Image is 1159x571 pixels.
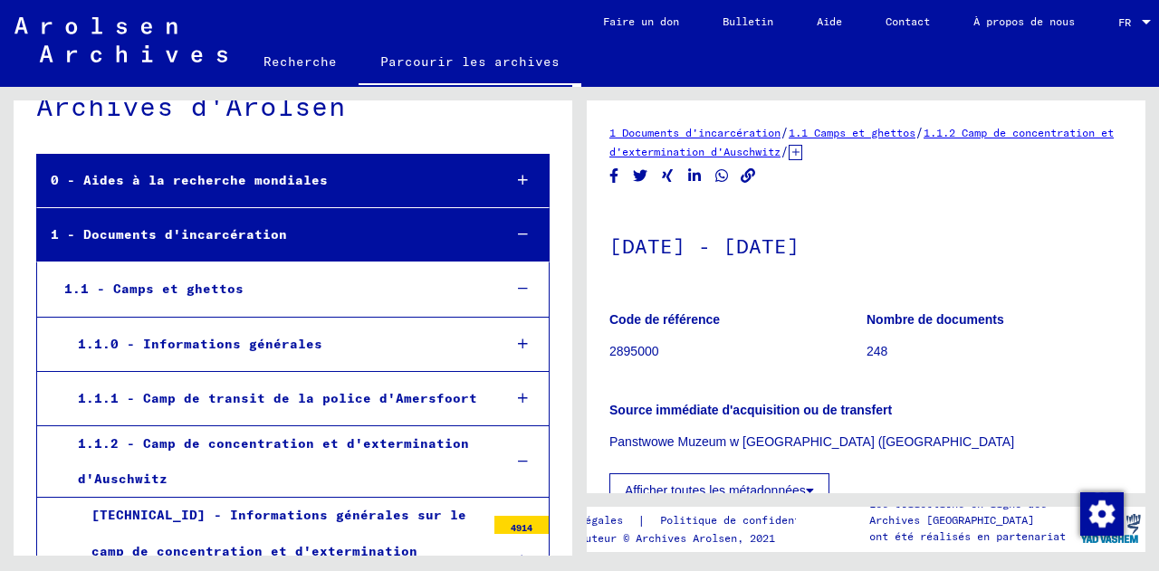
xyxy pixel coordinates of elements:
[723,14,773,28] font: Bulletin
[380,53,560,70] font: Parcourir les archives
[658,165,677,187] button: Partager sur Xing
[973,14,1075,28] font: À propos de nous
[789,126,915,139] a: 1.1 Camps et ghettos
[886,14,930,28] font: Contact
[51,226,287,243] font: 1 - Documents d'incarcération
[685,165,704,187] button: Partager sur LinkedIn
[781,124,789,140] font: /
[359,40,581,87] a: Parcourir les archives
[739,165,758,187] button: Copier le lien
[64,281,244,297] font: 1.1 - Camps et ghettos
[78,435,469,487] font: 1.1.2 - Camp de concentration et d'extermination d'Auschwitz
[1118,15,1131,29] font: FR
[263,53,337,70] font: Recherche
[78,336,322,352] font: 1.1.0 - Informations générales
[78,390,477,406] font: 1.1.1 - Camp de transit de la police d'Amersfoort
[631,165,650,187] button: Partager sur Twitter
[522,531,775,545] font: Droits d'auteur © Archives Arolsen, 2021
[915,124,924,140] font: /
[625,483,806,498] font: Afficher toutes les métadonnées
[14,17,227,62] img: Arolsen_neg.svg
[51,172,328,188] font: 0 - Aides à la recherche mondiales
[713,165,732,187] button: Partager sur WhatsApp
[242,40,359,83] a: Recherche
[511,522,532,534] font: 4914
[605,165,624,187] button: Partager sur Facebook
[660,513,838,527] font: Politique de confidentialité
[609,312,720,327] font: Code de référence
[867,344,887,358] font: 248
[781,143,789,159] font: /
[609,403,892,417] font: Source immédiate d'acquisition ou de transfert
[609,434,1014,449] font: Panstwowe Muzeum w [GEOGRAPHIC_DATA] ([GEOGRAPHIC_DATA]
[609,233,800,259] font: [DATE] - [DATE]
[609,344,659,358] font: 2895000
[869,529,1066,559] font: ont été réalisés en partenariat avec
[637,512,646,528] font: |
[1080,492,1124,536] img: Modifier le consentement
[646,511,860,530] a: Politique de confidentialité
[1077,506,1145,551] img: yv_logo.png
[609,473,829,508] button: Afficher toutes les métadonnées
[817,14,842,28] font: Aide
[867,312,1004,327] font: Nombre de documents
[609,126,781,139] a: 1 Documents d'incarcération
[603,14,679,28] font: Faire un don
